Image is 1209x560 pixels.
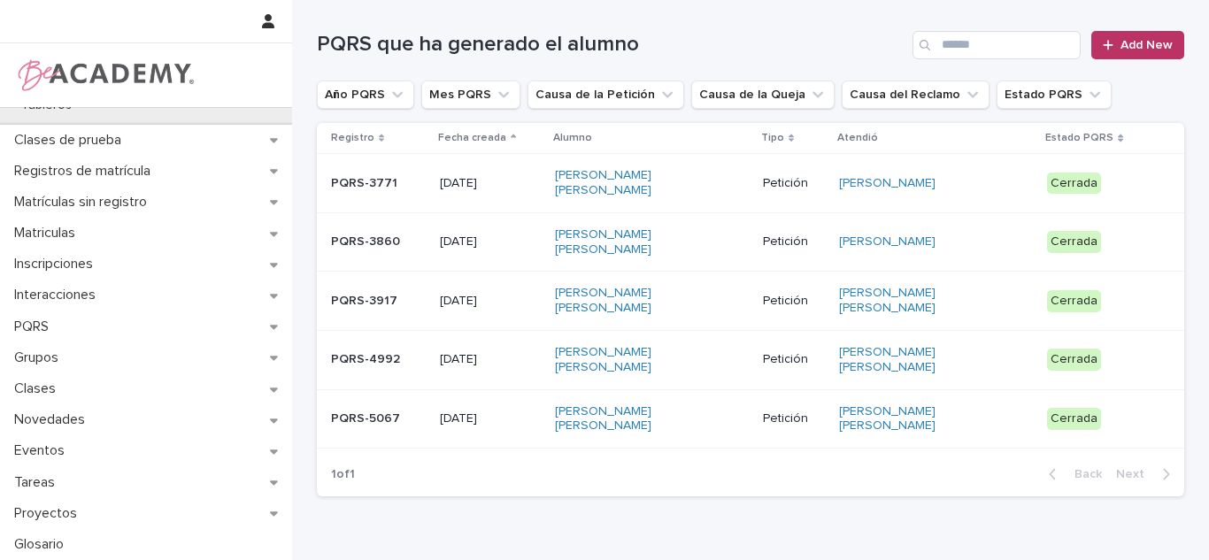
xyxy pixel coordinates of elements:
p: Tareas [7,474,69,491]
p: Alumno [553,128,592,148]
a: [PERSON_NAME] [PERSON_NAME] [555,286,703,316]
a: [PERSON_NAME] [PERSON_NAME] [839,345,987,375]
p: [DATE] [440,352,540,367]
p: PQRS [7,318,63,335]
a: [PERSON_NAME] [PERSON_NAME] [555,227,703,257]
p: Matrículas sin registro [7,194,161,211]
div: Cerrada [1047,349,1101,371]
p: Petición [763,411,825,426]
p: Atendió [837,128,878,148]
p: Estado PQRS [1045,128,1113,148]
p: Proyectos [7,505,91,522]
a: [PERSON_NAME] [PERSON_NAME] [555,404,703,434]
p: [DATE] [440,294,540,309]
button: Next [1109,466,1184,482]
p: Interacciones [7,287,110,303]
a: [PERSON_NAME] [839,234,936,249]
input: Search [913,31,1081,59]
tr: PQRS-5067[DATE][PERSON_NAME] [PERSON_NAME] Petición[PERSON_NAME] [PERSON_NAME] Cerrada [317,389,1184,449]
p: Petición [763,176,825,191]
a: [PERSON_NAME] [839,176,936,191]
p: Tipo [761,128,784,148]
button: Back [1035,466,1109,482]
p: Novedades [7,411,99,428]
button: Causa de la Queja [691,81,835,109]
p: PQRS-5067 [331,411,426,426]
p: Petición [763,352,825,367]
button: Causa de la Petición [527,81,684,109]
p: Inscripciones [7,256,107,272]
h1: PQRS que ha generado el alumno [317,32,905,58]
p: Glosario [7,536,78,553]
tr: PQRS-3860[DATE][PERSON_NAME] [PERSON_NAME] Petición[PERSON_NAME] Cerrada [317,212,1184,272]
p: PQRS-3917 [331,294,426,309]
div: Cerrada [1047,408,1101,430]
p: [DATE] [440,411,540,426]
p: Registros de matrícula [7,163,165,180]
p: Eventos [7,442,79,459]
img: WPrjXfSUmiLcdUfaYY4Q [14,58,196,93]
p: Fecha creada [438,128,506,148]
a: [PERSON_NAME] [PERSON_NAME] [839,286,987,316]
p: [DATE] [440,234,540,249]
button: Causa del Reclamo [842,81,990,109]
span: Next [1116,468,1155,480]
span: Back [1064,468,1102,480]
a: [PERSON_NAME] [PERSON_NAME] [555,168,703,198]
p: 1 of 1 [317,453,369,496]
p: Matriculas [7,225,89,242]
a: Add New [1091,31,1184,59]
div: Cerrada [1047,173,1101,195]
span: Add New [1120,39,1173,51]
div: Cerrada [1047,231,1101,253]
div: Cerrada [1047,290,1101,312]
button: Año PQRS [317,81,414,109]
p: Registro [331,128,374,148]
tr: PQRS-4992[DATE][PERSON_NAME] [PERSON_NAME] Petición[PERSON_NAME] [PERSON_NAME] Cerrada [317,330,1184,389]
p: PQRS-3860 [331,234,426,249]
button: Mes PQRS [421,81,520,109]
p: Petición [763,294,825,309]
a: [PERSON_NAME] [PERSON_NAME] [555,345,703,375]
p: [DATE] [440,176,540,191]
tr: PQRS-3771[DATE][PERSON_NAME] [PERSON_NAME] Petición[PERSON_NAME] Cerrada [317,154,1184,213]
p: Clases [7,380,70,397]
p: Petición [763,234,825,249]
button: Estado PQRS [997,81,1112,109]
p: Clases de prueba [7,132,135,149]
p: PQRS-4992 [331,352,426,367]
p: PQRS-3771 [331,176,426,191]
p: Grupos [7,349,73,366]
tr: PQRS-3917[DATE][PERSON_NAME] [PERSON_NAME] Petición[PERSON_NAME] [PERSON_NAME] Cerrada [317,272,1184,331]
a: [PERSON_NAME] [PERSON_NAME] [839,404,987,434]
